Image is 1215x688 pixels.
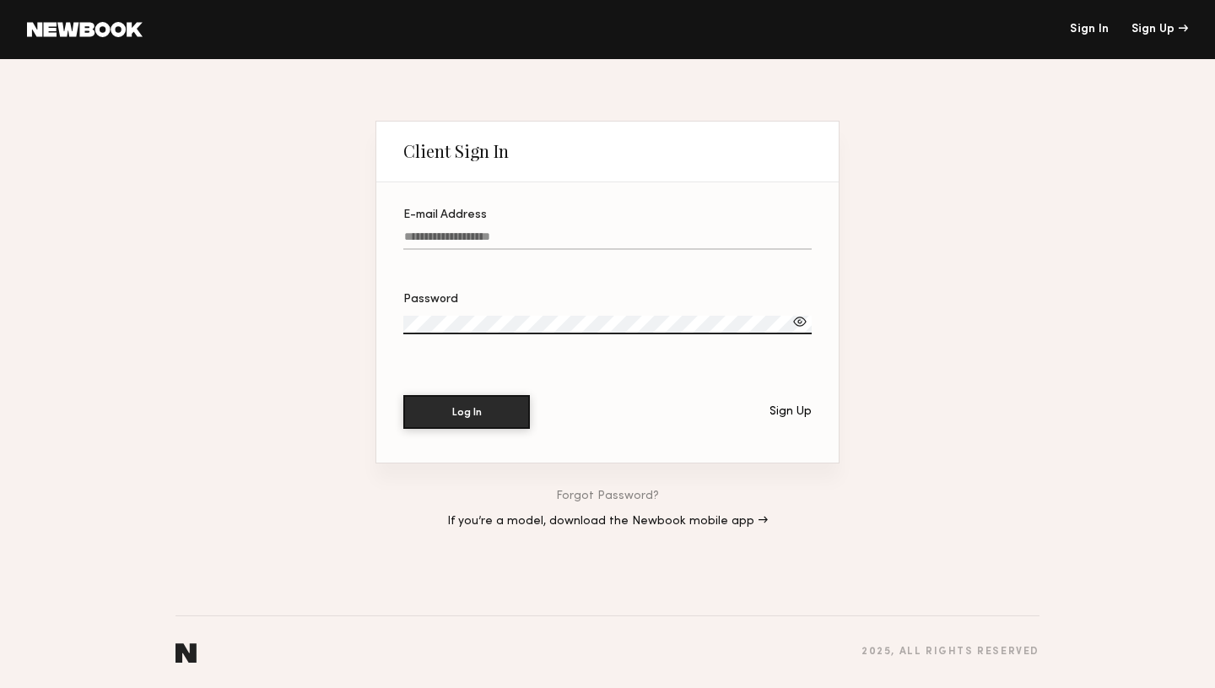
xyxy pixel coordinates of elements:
a: If you’re a model, download the Newbook mobile app → [447,516,768,528]
input: Password [403,316,812,334]
div: Sign Up [769,406,812,418]
input: E-mail Address [403,230,812,250]
a: Sign In [1070,24,1109,35]
button: Log In [403,395,530,429]
div: Password [403,294,812,306]
div: E-mail Address [403,209,812,221]
div: Sign Up [1131,24,1188,35]
div: 2025 , all rights reserved [861,647,1039,658]
a: Forgot Password? [556,490,659,502]
div: Client Sign In [403,141,509,161]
